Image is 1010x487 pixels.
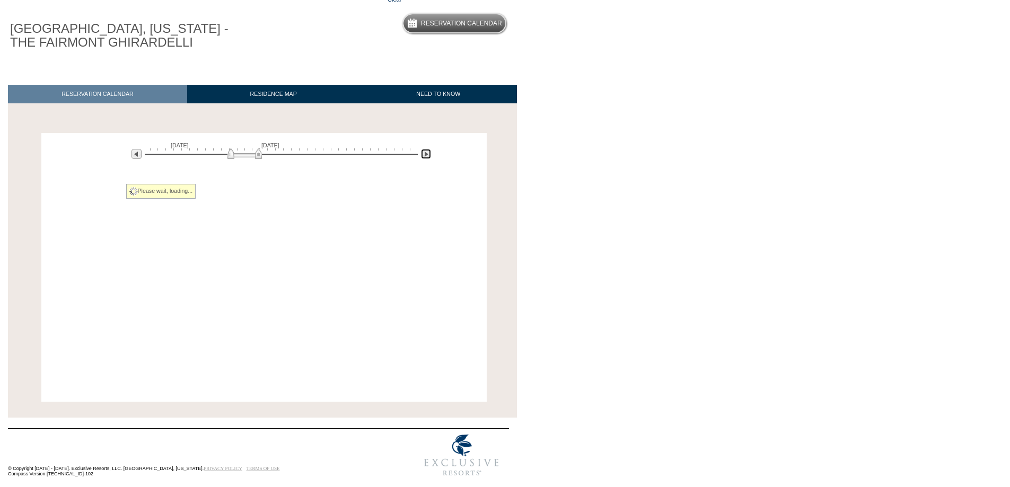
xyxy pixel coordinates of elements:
[414,429,509,482] img: Exclusive Resorts
[8,20,245,52] h1: [GEOGRAPHIC_DATA], [US_STATE] - THE FAIRMONT GHIRARDELLI
[129,187,138,196] img: spinner2.gif
[171,142,189,148] span: [DATE]
[359,85,517,103] a: NEED TO KNOW
[261,142,279,148] span: [DATE]
[8,85,187,103] a: RESERVATION CALENDAR
[8,429,379,482] td: © Copyright [DATE] - [DATE]. Exclusive Resorts, LLC. [GEOGRAPHIC_DATA], [US_STATE]. Compass Versi...
[247,466,280,471] a: TERMS OF USE
[421,149,431,159] img: Next
[421,20,502,27] h5: Reservation Calendar
[187,85,360,103] a: RESIDENCE MAP
[204,466,242,471] a: PRIVACY POLICY
[131,149,142,159] img: Previous
[126,184,196,199] div: Please wait, loading...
